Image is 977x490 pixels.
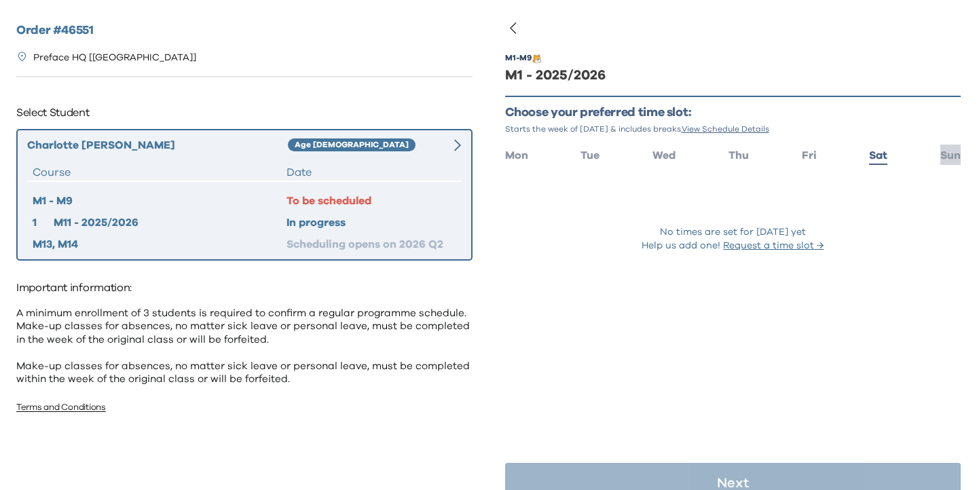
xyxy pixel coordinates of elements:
[33,214,54,231] div: 1
[717,476,749,490] p: Next
[660,225,806,239] p: No times are set for [DATE] yet
[16,403,106,412] a: Terms and Conditions
[287,214,456,231] div: In progress
[802,150,817,161] span: Fri
[505,52,532,63] div: M1 - M9
[16,102,473,124] p: Select Student
[532,54,542,64] img: Subject Icon 1
[642,239,824,252] p: Help us add one!
[33,236,287,252] div: M13, M14
[723,239,824,252] button: Request a time slot →
[580,150,600,161] span: Tue
[652,150,676,161] span: Wed
[288,138,416,152] div: Age [DEMOGRAPHIC_DATA]
[505,66,961,85] div: M1 - 2025/2026
[287,236,456,252] div: Scheduling opens on 2026 Q2
[505,105,961,121] p: Choose your preferred time slot:
[16,22,473,40] h2: Order # 46551
[869,150,887,161] span: Sat
[287,164,456,181] div: Date
[287,193,456,209] div: To be scheduled
[940,150,961,161] span: Sun
[729,150,749,161] span: Thu
[33,193,287,209] div: M1 - M9
[27,137,288,153] div: Charlotte [PERSON_NAME]
[33,164,287,181] div: Course
[16,277,473,299] p: Important information:
[682,125,769,133] span: View Schedule Details
[33,51,196,65] p: Preface HQ [[GEOGRAPHIC_DATA]]
[54,214,287,231] div: M11 - 2025/2026
[16,307,473,386] p: A minimum enrollment of 3 students is required to confirm a regular programme schedule. Make-up c...
[505,150,528,161] span: Mon
[505,124,961,134] p: Starts the week of [DATE] & includes breaks.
